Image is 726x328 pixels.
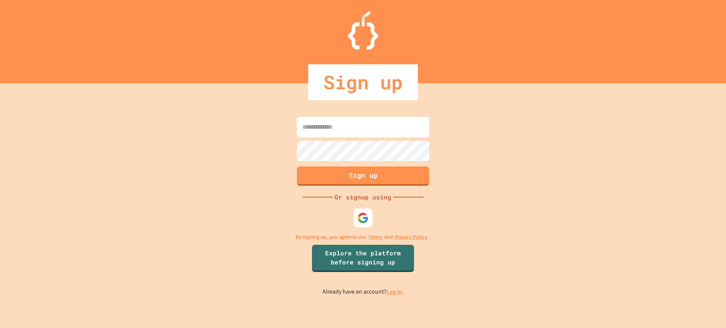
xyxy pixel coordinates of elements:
img: google-icon.svg [357,212,369,224]
div: Or signup using [333,193,393,202]
button: Sign up [297,166,429,186]
a: Log in. [386,288,404,296]
a: Privacy Policy [395,233,427,241]
p: Already have an account? [323,287,404,297]
p: By signing up, you agree to our and . [296,233,431,241]
div: Sign up [308,64,418,100]
a: Terms [368,233,382,241]
img: Logo.svg [348,11,378,50]
a: Explore the platform before signing up [312,245,414,272]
